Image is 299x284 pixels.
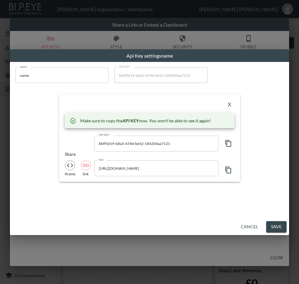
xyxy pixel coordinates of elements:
[10,49,289,62] h2: Api Key settings name
[81,160,91,170] button: link
[266,221,287,233] button: Save
[99,133,110,137] label: API KEY
[119,65,130,69] label: API KEY
[99,158,103,162] label: link
[80,115,211,126] div: Make sure to copy the now. You won't be able to see it again!
[65,172,75,176] div: iframe
[238,221,261,233] button: Cancel
[83,172,89,176] div: link
[122,118,139,123] b: API KEY
[65,160,75,170] button: iframe
[65,151,91,160] div: Share
[225,100,235,110] button: X
[20,65,27,69] label: name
